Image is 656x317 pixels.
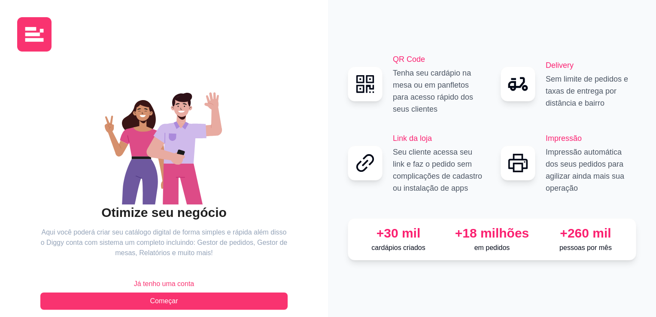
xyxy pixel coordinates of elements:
[393,67,483,115] p: Tenha seu cardápio na mesa ou em panfletos para acesso rápido dos seus clientes
[393,132,483,144] h2: Link da loja
[40,293,288,310] button: Começar
[542,243,629,253] p: pessoas por mês
[393,53,483,65] h2: QR Code
[449,243,535,253] p: em pedidos
[393,146,483,194] p: Seu cliente acessa seu link e faz o pedido sem complicações de cadastro ou instalação de apps
[355,226,442,241] div: +30 mil
[546,132,636,144] h2: Impressão
[150,296,178,306] span: Começar
[134,279,194,289] span: Já tenho uma conta
[17,17,52,52] img: logo
[546,59,636,71] h2: Delivery
[355,243,442,253] p: cardápios criados
[40,227,288,258] article: Aqui você poderá criar seu catálogo digital de forma simples e rápida além disso o Diggy conta co...
[546,73,636,109] p: Sem limite de pedidos e taxas de entrega por distância e bairro
[40,275,288,293] button: Já tenho uma conta
[542,226,629,241] div: +260 mil
[546,146,636,194] p: Impressão automática dos seus pedidos para agilizar ainda mais sua operação
[40,76,288,204] div: animation
[40,204,288,221] h2: Otimize seu negócio
[449,226,535,241] div: +18 milhões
